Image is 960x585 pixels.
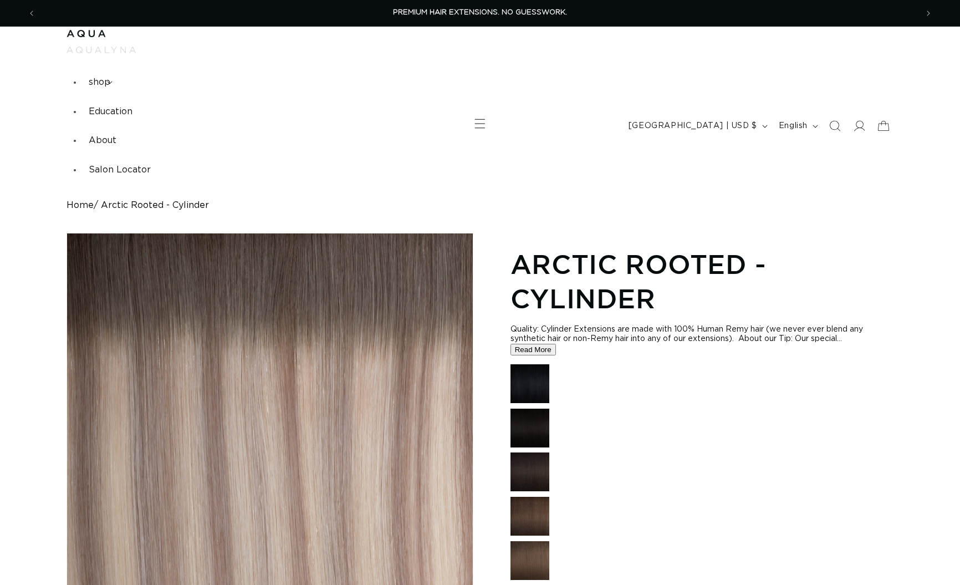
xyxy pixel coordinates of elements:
summary: Menu [468,111,492,136]
img: Aqua Hair Extensions [67,30,105,38]
a: 1B Soft Black - Cylinder [510,452,893,497]
img: 1 Black - Cylinder [510,364,549,403]
a: 1 Black - Cylinder [510,364,893,409]
a: Salon Locator [82,155,157,185]
a: Education [82,97,139,126]
span: [GEOGRAPHIC_DATA] | USD $ [629,120,757,132]
button: Previous announcement [19,3,44,24]
span: Arctic Rooted - Cylinder [101,200,209,211]
button: Read More [510,344,556,355]
span: Salon Locator [89,165,151,174]
img: aqualyna.com [67,47,136,53]
a: 1N Natural Black - Cylinder [510,409,893,453]
img: 1B Soft Black - Cylinder [510,452,549,491]
nav: breadcrumbs [67,200,893,211]
span: English [779,120,808,132]
a: Home [67,200,94,211]
div: Quality: Cylinder Extensions are made with 100% Human Remy hair (we never ever blend any syntheti... [510,325,893,344]
a: About [82,126,123,155]
a: 2 Dark Brown - Cylinder [510,497,893,541]
img: 2 Dark Brown - Cylinder [510,497,549,536]
button: Next announcement [916,3,941,24]
h1: Arctic Rooted - Cylinder [510,247,893,316]
span: About [89,136,116,145]
button: [GEOGRAPHIC_DATA] | USD $ [622,115,772,136]
summary: shop [82,68,117,97]
span: PREMIUM HAIR EXTENSIONS. NO GUESSWORK. [393,9,567,16]
img: 1N Natural Black - Cylinder [510,409,549,447]
img: 4AB Medium Ash Brown - Cylinder [510,541,549,580]
span: shop [89,78,110,87]
summary: Search [823,114,847,138]
button: English [772,115,823,136]
span: Education [89,107,132,116]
